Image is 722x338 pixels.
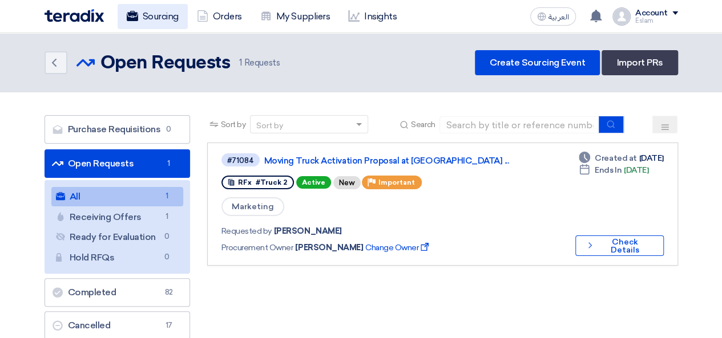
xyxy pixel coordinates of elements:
span: 0 [162,124,176,135]
span: Active [296,176,331,189]
span: Change Owner [365,242,431,254]
div: [DATE] [579,164,648,176]
a: Sourcing [118,4,188,29]
span: 0 [160,251,174,263]
a: Orders [188,4,251,29]
div: #71084 [227,157,254,164]
span: 1 [239,58,242,68]
span: Marketing [221,197,284,216]
div: Eslam [635,18,678,24]
a: Moving Truck Activation Proposal at [GEOGRAPHIC_DATA] ... [264,156,550,166]
span: Search [411,119,435,131]
a: My Suppliers [251,4,339,29]
span: Requests [239,56,280,70]
a: Completed82 [45,278,190,307]
a: Insights [339,4,406,29]
a: Receiving Offers [51,207,183,227]
a: Hold RFQs [51,248,183,267]
span: [PERSON_NAME] [295,242,363,254]
a: Ready for Evaluation [51,227,183,247]
button: العربية [530,7,576,26]
span: Procurement Owner [221,242,293,254]
span: 0 [160,231,174,243]
a: Import PRs [602,50,677,75]
span: Sort by [221,119,246,131]
span: 82 [162,287,176,298]
input: Search by title or reference number [439,116,599,133]
a: Purchase Requisitions0 [45,115,190,144]
span: 1 [160,190,174,202]
span: Important [378,178,415,186]
span: العربية [548,13,569,21]
span: Created at [595,152,636,164]
div: Sort by [256,120,283,132]
div: New [333,176,361,189]
span: Requested by [221,225,272,237]
span: 1 [160,211,174,223]
a: Create Sourcing Event [475,50,600,75]
span: 17 [162,320,176,331]
h2: Open Requests [100,52,231,75]
img: Teradix logo [45,9,104,22]
span: Ends In [595,164,622,176]
img: profile_test.png [612,7,631,26]
div: [DATE] [579,152,663,164]
a: All [51,187,183,206]
div: Account [635,9,668,18]
span: 1 [162,158,176,169]
span: #Truck 2 [256,178,287,186]
span: [PERSON_NAME] [274,225,342,237]
span: RFx [238,178,252,186]
button: Check Details [575,235,664,256]
a: Open Requests1 [45,149,190,178]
